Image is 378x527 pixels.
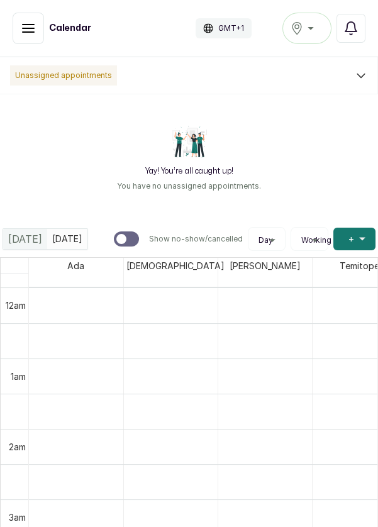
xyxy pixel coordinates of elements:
span: Day [258,235,273,245]
p: GMT+1 [218,23,244,33]
button: Day [253,235,280,245]
span: [DEMOGRAPHIC_DATA] [124,258,227,274]
p: Unassigned appointments [10,65,117,86]
button: Working [296,235,323,245]
button: + [333,228,375,250]
span: [DATE] [8,231,42,247]
span: [PERSON_NAME] [227,258,303,274]
div: 12am [3,299,28,312]
div: 1am [8,370,28,383]
p: You have no unassigned appointments. [117,181,261,191]
span: Ada [65,258,87,274]
p: Show no-show/cancelled [149,234,243,244]
div: 2am [6,440,28,453]
span: Working [301,235,331,245]
h2: Yay! You’re all caught up! [145,166,233,176]
div: [DATE] [3,229,47,249]
span: + [348,233,354,245]
h1: Calendar [49,22,91,35]
div: 3am [6,511,28,524]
